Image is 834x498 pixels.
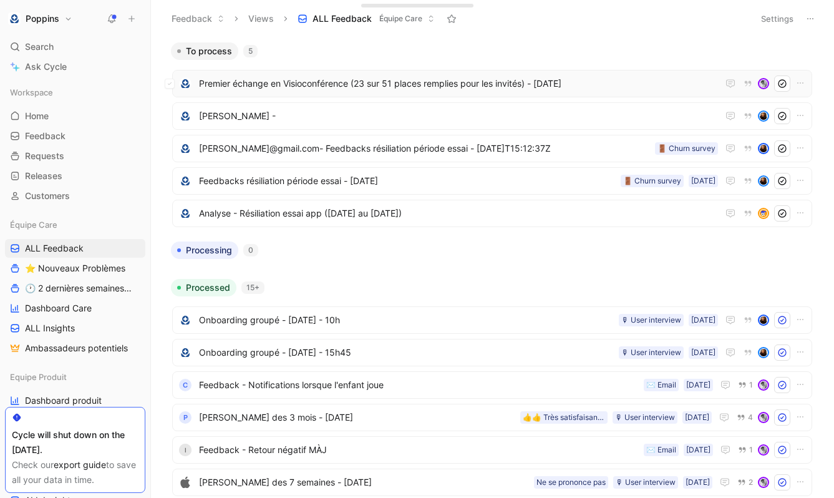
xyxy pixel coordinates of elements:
[759,316,768,325] img: avatar
[166,9,230,28] button: Feedback
[755,10,799,27] button: Settings
[26,13,59,24] h1: Poppins
[172,436,812,464] a: IFeedback - Retour négatif MÀJ[DATE]✉️ Email1avatar
[759,348,768,357] img: avatar
[621,314,681,326] div: 🎙 User interview
[379,12,422,25] span: Équipe Care
[179,346,192,359] img: logo
[748,414,753,421] span: 4
[8,12,21,25] img: Poppins
[179,207,192,220] img: logo
[25,302,92,315] span: Dashboard Care
[172,404,812,431] a: P[PERSON_NAME] des 3 mois - [DATE][DATE]🎙 User interview👍👍 Très satisfaisant (>= 4))4avatar
[686,476,710,489] div: [DATE]
[172,339,812,366] a: logoOnboarding groupé - [DATE] - 15h45[DATE]🎙 User interviewavatar
[179,379,192,391] div: C
[686,444,710,456] div: [DATE]
[171,42,238,60] button: To process
[25,322,75,334] span: ALL Insights
[10,371,67,383] span: Equipe Produit
[749,479,753,486] span: 2
[179,476,192,489] img: logo
[5,147,145,165] a: Requests
[25,242,84,255] span: ALL Feedback
[685,411,709,424] div: [DATE]
[166,242,818,269] div: Processing0
[623,175,681,187] div: 🚪 Churn survey
[179,411,192,424] div: P
[25,394,102,407] span: Dashboard produit
[5,107,145,125] a: Home
[292,9,440,28] button: ALL FeedbackÉquipe Care
[186,281,230,294] span: Processed
[199,345,614,360] span: Onboarding groupé - [DATE] - 15h45
[749,446,753,454] span: 1
[199,313,614,328] span: Onboarding groupé - [DATE] - 10h
[621,346,681,359] div: 🎙 User interview
[25,262,125,275] span: ⭐ Nouveaux Problèmes
[5,83,145,102] div: Workspace
[172,135,812,162] a: logo[PERSON_NAME]@gmail.com- Feedbacks résiliation période essai - [DATE]T15:12:37Z🚪 Churn survey...
[523,411,605,424] div: 👍👍 Très satisfaisant (>= 4))
[759,478,768,487] img: avatar
[759,144,768,153] img: avatar
[5,279,145,298] a: 🕐 2 dernières semaines - Occurences
[759,446,768,454] img: avatar
[241,281,264,294] div: 15+
[5,37,145,56] div: Search
[759,381,768,389] img: avatar
[172,70,812,97] a: logoPremier échange en Visioconférence (23 sur 51 places remplies pour les invités) - [DATE]avatar
[199,475,529,490] span: [PERSON_NAME] des 7 semaines - [DATE]
[199,206,713,221] span: Analyse - Résiliation essai app ([DATE] au [DATE])
[646,444,676,456] div: ✉️ Email
[686,379,710,391] div: [DATE]
[199,442,639,457] span: Feedback - Retour négatif MÀJ
[25,150,64,162] span: Requests
[54,459,106,470] a: export guide
[691,175,715,187] div: [DATE]
[759,413,768,422] img: avatar
[172,167,812,195] a: logoFeedbacks résiliation période essai - [DATE][DATE]🚪 Churn surveyavatar
[172,371,812,399] a: CFeedback - Notifications lorsque l'enfant joue[DATE]✉️ Email1avatar
[172,102,812,130] a: logo[PERSON_NAME] -avatar
[735,476,755,489] button: 2
[759,209,768,218] img: avatar
[5,259,145,278] a: ⭐ Nouveaux Problèmes
[171,242,238,259] button: Processing
[199,410,515,425] span: [PERSON_NAME] des 3 mois - [DATE]
[657,142,715,155] div: 🚪 Churn survey
[243,45,258,57] div: 5
[5,319,145,338] a: ALL Insights
[25,59,67,74] span: Ask Cycle
[179,175,192,187] img: logo
[615,411,675,424] div: 🎙 User interview
[5,127,145,145] a: Feedback
[179,77,192,90] img: logo
[12,427,138,457] div: Cycle will shut down on the [DATE].
[243,244,258,256] div: 0
[10,86,53,99] span: Workspace
[25,190,70,202] span: Customers
[5,215,145,358] div: Équipe CareALL Feedback⭐ Nouveaux Problèmes🕐 2 dernières semaines - OccurencesDashboard CareALL I...
[12,457,138,487] div: Check our to save all your data in time.
[759,79,768,88] img: avatar
[5,10,75,27] button: PoppinsPoppins
[691,314,715,326] div: [DATE]
[5,239,145,258] a: ALL Feedback
[536,476,606,489] div: Ne se prononce pas
[5,368,145,386] div: Equipe Produit
[171,279,236,296] button: Processed
[172,469,812,496] a: logo[PERSON_NAME] des 7 semaines - [DATE][DATE]🎙 User interviewNe se prononce pas2avatar
[166,42,818,232] div: To process5
[179,110,192,122] img: logo
[186,45,232,57] span: To process
[759,112,768,120] img: avatar
[5,187,145,205] a: Customers
[759,177,768,185] img: avatar
[199,141,650,156] span: [PERSON_NAME]@gmail.com- Feedbacks résiliation période essai - [DATE]T15:12:37Z
[199,109,718,124] span: [PERSON_NAME] -
[5,215,145,234] div: Équipe Care
[735,443,755,457] button: 1
[199,76,718,91] span: Premier échange en Visioconférence (23 sur 51 places remplies pour les invités) - [DATE]
[172,306,812,334] a: logoOnboarding groupé - [DATE] - 10h[DATE]🎙 User interviewavatar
